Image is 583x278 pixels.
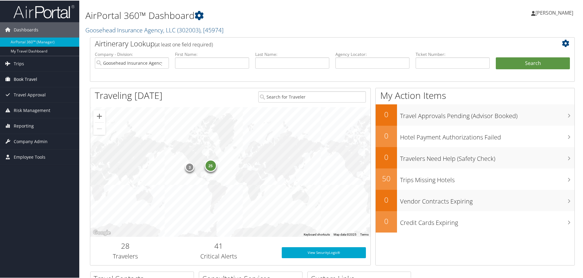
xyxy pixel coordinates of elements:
[400,108,574,120] h3: Travel Approvals Pending (Advisor Booked)
[93,110,106,122] button: Zoom in
[177,25,200,34] span: ( 302003 )
[204,159,216,171] div: 25
[376,146,574,168] a: 0Travelers Need Help (Safety Check)
[14,56,24,71] span: Trips
[376,109,397,119] h2: 0
[14,149,45,164] span: Employee Tools
[400,172,574,184] h3: Trips Missing Hotels
[14,133,48,149] span: Company Admin
[535,9,573,16] span: [PERSON_NAME]
[335,51,410,57] label: Agency Locator:
[95,88,163,101] h1: Traveling [DATE]
[400,151,574,162] h3: Travelers Need Help (Safety Check)
[282,247,366,258] a: View SecurityLogic®
[165,240,273,251] h2: 41
[400,215,574,226] h3: Credit Cards Expiring
[14,118,34,133] span: Reporting
[376,211,574,232] a: 0Credit Cards Expiring
[334,232,356,236] span: Map data ©2025
[496,57,570,69] button: Search
[376,189,574,211] a: 0Vendor Contracts Expiring
[200,25,224,34] span: , [ 45974 ]
[92,228,112,236] a: Open this area in Google Maps (opens a new window)
[93,122,106,134] button: Zoom out
[258,91,366,102] input: Search for Traveler
[165,251,273,260] h3: Critical Alerts
[14,102,50,117] span: Risk Management
[376,194,397,204] h2: 0
[95,240,156,251] h2: 28
[95,251,156,260] h3: Travelers
[85,9,415,21] h1: AirPortal 360™ Dashboard
[416,51,490,57] label: Ticket Number:
[376,173,397,183] h2: 50
[92,228,112,236] img: Google
[376,125,574,146] a: 0Hotel Payment Authorizations Failed
[304,232,330,236] button: Keyboard shortcuts
[400,193,574,205] h3: Vendor Contracts Expiring
[14,87,46,102] span: Travel Approval
[376,88,574,101] h1: My Action Items
[155,41,213,47] span: (at least one field required)
[376,215,397,226] h2: 0
[376,168,574,189] a: 50Trips Missing Hotels
[13,4,74,18] img: airportal-logo.png
[531,3,579,21] a: [PERSON_NAME]
[376,151,397,162] h2: 0
[175,51,249,57] label: First Name:
[400,129,574,141] h3: Hotel Payment Authorizations Failed
[95,38,530,48] h2: Airtinerary Lookup
[14,22,38,37] span: Dashboards
[360,232,369,236] a: Terms (opens in new tab)
[376,104,574,125] a: 0Travel Approvals Pending (Advisor Booked)
[85,25,224,34] a: Goosehead Insurance Agency, LLC
[95,51,169,57] label: Company - Division:
[376,130,397,140] h2: 0
[14,71,37,86] span: Book Travel
[185,162,194,171] div: 3
[255,51,329,57] label: Last Name:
